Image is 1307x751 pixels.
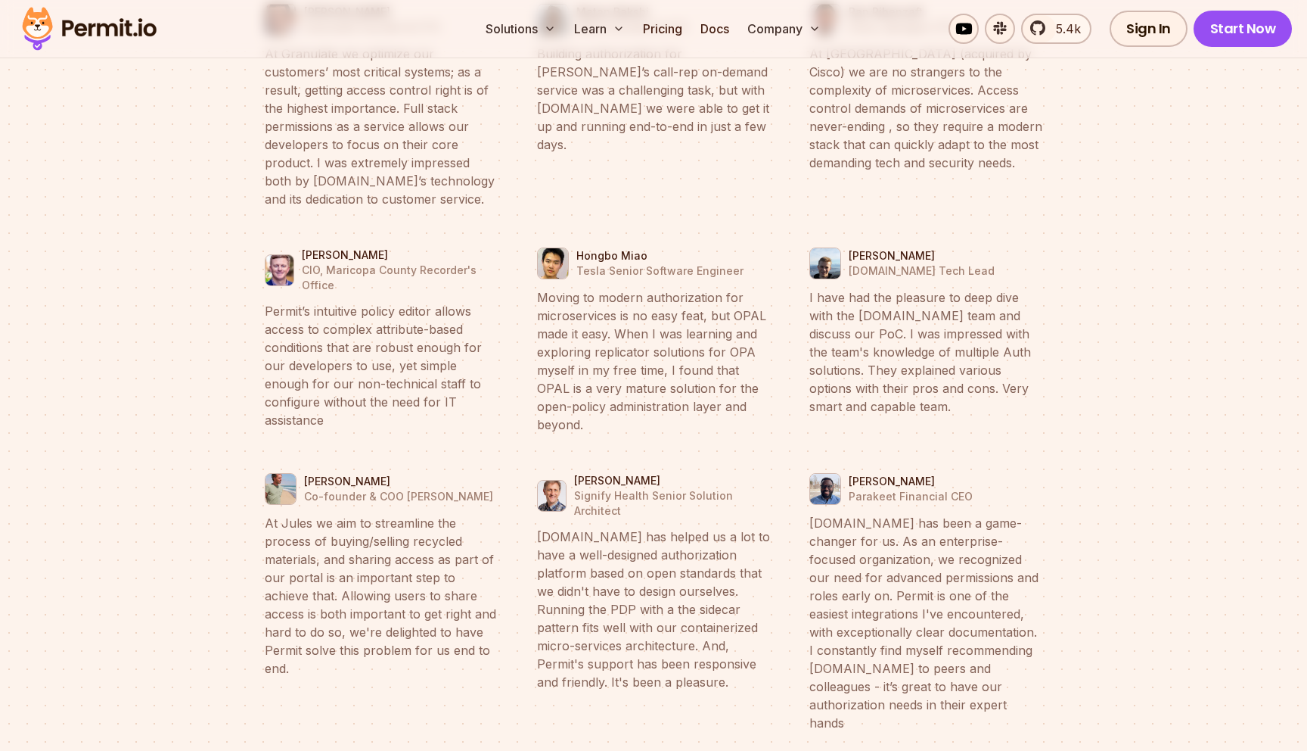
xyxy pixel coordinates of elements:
p: Hongbo Miao [576,248,744,263]
a: Sign In [1110,11,1187,47]
p: CIO, Maricopa County Recorder's Office [302,263,498,293]
blockquote: At [GEOGRAPHIC_DATA] (acquired by Cisco) we are no strangers to the complexity of microservices. ... [809,45,1042,172]
p: [PERSON_NAME] [849,474,973,489]
button: Solutions [480,14,562,44]
img: Permit logo [15,3,163,55]
p: [PERSON_NAME] [849,248,995,263]
blockquote: At Jules we aim to streamline the process of buying/selling recycled materials, and sharing acces... [265,514,498,678]
blockquote: [DOMAIN_NAME] has been a game-changer for us. As an enterprise-focused organization, we recognize... [809,514,1042,732]
blockquote: Permit’s intuitive policy editor allows access to complex attribute-based conditions that are rob... [265,302,498,429]
a: Docs [694,14,735,44]
a: Pricing [637,14,688,44]
img: Nate Young | CIO, Maricopa County Recorder's Office [265,251,293,290]
button: Company [741,14,827,44]
p: [PERSON_NAME] [302,248,498,263]
a: 5.4k [1021,14,1091,44]
img: Pawel Englert | Beekeeper.io Tech Lead [810,244,840,283]
blockquote: Moving to modern authorization for microservices is no easy feat, but OPAL made it easy. When I w... [537,288,770,434]
blockquote: [DOMAIN_NAME] has helped us a lot to have a well-designed authorization platform based on open st... [537,528,770,691]
img: Malcolm Learner | Signify Health Senior Solution Architect [538,476,566,516]
img: Hongbo Miao | Tesla Senior Software Engineer [538,244,568,283]
a: Start Now [1194,11,1293,47]
p: [PERSON_NAME] [574,473,770,488]
blockquote: I have had the pleasure to deep dive with the [DOMAIN_NAME] team and discuss our PoC. I was impre... [809,288,1042,416]
p: [PERSON_NAME] [304,474,493,489]
img: Jowanza Joseph | Parakeet Financial CEO [810,469,840,509]
p: [DOMAIN_NAME] Tech Lead [849,263,995,279]
blockquote: At Granulate we optimize our customers’ most critical systems; as a result, getting access contro... [265,45,498,208]
p: Co-founder & COO [PERSON_NAME] [304,489,493,504]
p: Tesla Senior Software Engineer [576,263,744,279]
span: 5.4k [1047,20,1081,38]
p: Signify Health Senior Solution Architect [574,488,770,519]
blockquote: Building authorization for [PERSON_NAME]’s call-rep on-demand service was a challenging task, but... [537,45,770,154]
button: Learn [568,14,631,44]
img: Jean Philippe Boul | Co-founder & COO Jules AI [265,469,296,509]
p: Parakeet Financial CEO [849,489,973,504]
